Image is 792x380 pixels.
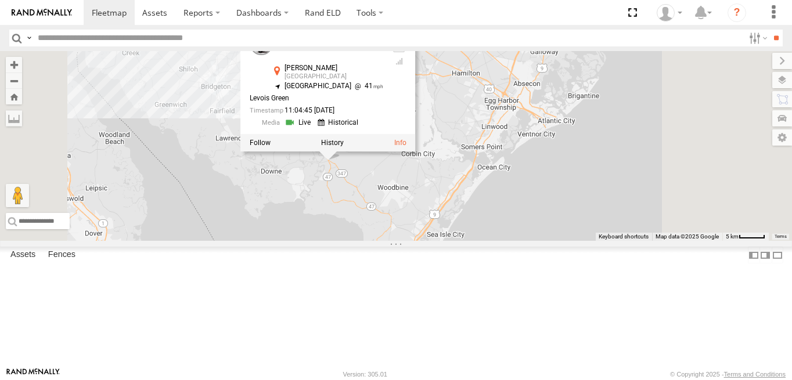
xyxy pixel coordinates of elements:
[724,371,786,378] a: Terms and Conditions
[250,95,383,102] div: Levois Green
[6,89,22,104] button: Zoom Home
[759,247,771,263] label: Dock Summary Table to the Right
[722,233,769,241] button: Map Scale: 5 km per 42 pixels
[726,233,739,240] span: 5 km
[321,138,344,146] label: View Asset History
[744,30,769,46] label: Search Filter Options
[728,3,746,22] i: ?
[394,138,406,146] a: View Asset Details
[285,117,314,128] a: View Live Media Streams
[656,233,719,240] span: Map data ©2025 Google
[343,371,387,378] div: Version: 305.01
[24,30,34,46] label: Search Query
[670,371,786,378] div: © Copyright 2025 -
[318,117,362,128] a: View Historical Media Streams
[772,247,783,263] label: Hide Summary Table
[653,4,686,21] div: Dale Gerhard
[6,73,22,89] button: Zoom out
[748,247,759,263] label: Dock Summary Table to the Left
[6,57,22,73] button: Zoom in
[351,81,383,89] span: 41
[250,31,273,55] a: View Asset Details
[393,44,406,53] div: No voltage information received from this device.
[772,129,792,146] label: Map Settings
[42,247,81,263] label: Fences
[285,64,383,71] div: [PERSON_NAME]
[12,9,72,17] img: rand-logo.svg
[393,56,406,66] div: GSM Signal = 4
[285,81,351,89] span: [GEOGRAPHIC_DATA]
[250,138,271,146] label: Realtime tracking of Asset
[6,184,29,207] button: Drag Pegman onto the map to open Street View
[285,73,383,79] div: [GEOGRAPHIC_DATA]
[6,110,22,126] label: Measure
[775,234,787,239] a: Terms
[599,233,649,241] button: Keyboard shortcuts
[5,247,41,263] label: Assets
[250,107,383,114] div: Date/time of location update
[6,368,60,380] a: Visit our Website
